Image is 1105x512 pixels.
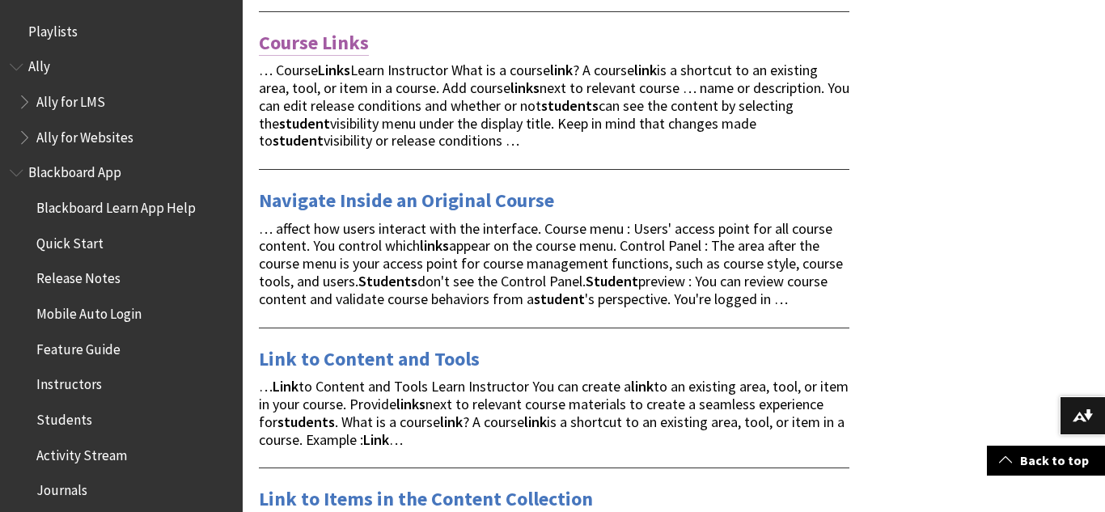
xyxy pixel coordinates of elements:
[36,336,121,358] span: Feature Guide
[510,78,540,97] strong: links
[318,61,350,79] strong: Links
[987,446,1105,476] a: Back to top
[396,395,425,413] strong: links
[28,53,50,75] span: Ally
[440,413,463,431] strong: link
[631,377,654,396] strong: link
[541,96,599,115] strong: students
[10,18,233,45] nav: Book outline for Playlists
[550,61,573,79] strong: link
[259,188,554,214] a: Navigate Inside an Original Course
[36,265,121,287] span: Release Notes
[36,194,196,216] span: Blackboard Learn App Help
[36,477,87,499] span: Journals
[634,61,657,79] strong: link
[363,430,389,449] strong: Link
[259,486,593,512] a: Link to Items in the Content Collection
[358,272,417,290] strong: Students
[36,88,105,110] span: Ally for LMS
[259,219,843,308] span: … affect how users interact with the interface. Course menu : Users' access point for all course ...
[273,131,324,150] strong: student
[36,371,102,393] span: Instructors
[36,300,142,322] span: Mobile Auto Login
[36,406,92,428] span: Students
[259,30,369,56] a: Course Links
[534,290,585,308] strong: student
[36,124,133,146] span: Ally for Websites
[273,377,298,396] strong: Link
[259,346,480,372] a: Link to Content and Tools
[28,159,121,181] span: Blackboard App
[586,272,638,290] strong: Student
[36,442,127,463] span: Activity Stream
[524,413,547,431] strong: link
[259,377,849,448] span: … to Content and Tools Learn Instructor You can create a to an existing area, tool, or item in yo...
[28,18,78,40] span: Playlists
[10,53,233,151] nav: Book outline for Anthology Ally Help
[277,413,335,431] strong: students
[279,114,330,133] strong: student
[420,236,449,255] strong: links
[36,230,104,252] span: Quick Start
[259,61,849,150] span: … Course Learn Instructor What is a course ? A course is a shortcut to an existing area, tool, or...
